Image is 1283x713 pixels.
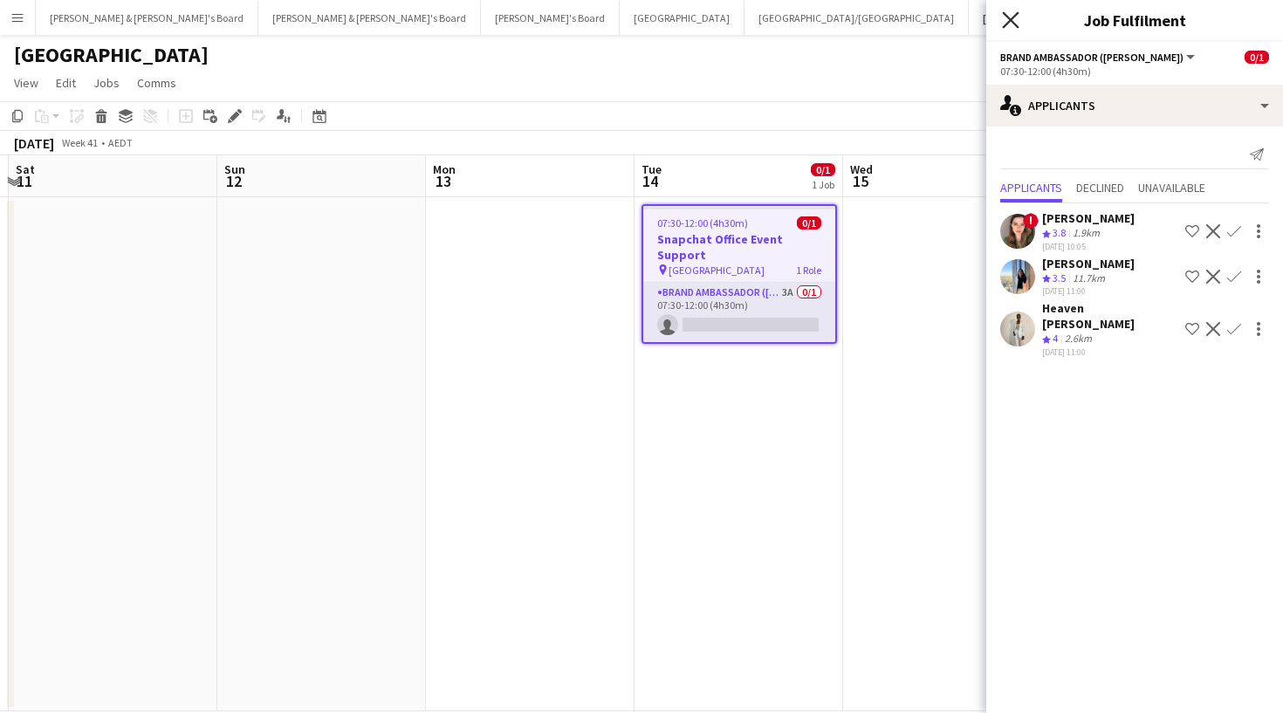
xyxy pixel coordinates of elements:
h3: Job Fulfilment [986,9,1283,31]
span: 13 [430,171,456,191]
span: ! [1023,213,1039,229]
div: 07:30-12:00 (4h30m) [1000,65,1269,78]
button: [GEOGRAPHIC_DATA] [620,1,744,35]
div: [DATE] 10:05 [1042,241,1135,252]
h1: [GEOGRAPHIC_DATA] [14,42,209,68]
button: [PERSON_NAME] & [PERSON_NAME]'s Board [36,1,258,35]
div: 11.7km [1069,271,1108,286]
span: Week 41 [58,136,101,149]
button: Brand Ambassador ([PERSON_NAME]) [1000,51,1197,64]
a: View [7,72,45,94]
app-job-card: 07:30-12:00 (4h30m)0/1Snapchat Office Event Support [GEOGRAPHIC_DATA]1 RoleBrand Ambassador ([PER... [641,204,837,344]
span: 0/1 [1245,51,1269,64]
span: Mon [433,161,456,177]
span: 12 [222,171,245,191]
a: Comms [130,72,183,94]
span: 3.5 [1053,271,1066,285]
div: [DATE] [14,134,54,152]
div: Heaven [PERSON_NAME] [1042,300,1178,332]
button: [GEOGRAPHIC_DATA]/[GEOGRAPHIC_DATA] [744,1,969,35]
div: [PERSON_NAME] [1042,256,1135,271]
div: [DATE] 11:00 [1042,346,1178,358]
span: Declined [1076,182,1124,194]
div: 2.6km [1061,332,1095,346]
div: 1.9km [1069,226,1103,241]
div: AEDT [108,136,133,149]
span: 1 Role [796,264,821,277]
span: Tue [641,161,662,177]
app-card-role: Brand Ambassador ([PERSON_NAME])3A0/107:30-12:00 (4h30m) [643,283,835,342]
div: [DATE] 11:00 [1042,285,1135,297]
span: 15 [847,171,873,191]
span: 0/1 [811,163,835,176]
span: Sun [224,161,245,177]
span: Comms [137,75,176,91]
span: Brand Ambassador (Mon - Fri) [1000,51,1184,64]
span: Unavailable [1138,182,1205,194]
h3: Snapchat Office Event Support [643,231,835,263]
div: Applicants [986,85,1283,127]
span: Wed [850,161,873,177]
a: Edit [49,72,83,94]
div: [PERSON_NAME] [1042,210,1135,226]
span: [GEOGRAPHIC_DATA] [669,264,765,277]
a: Jobs [86,72,127,94]
button: [GEOGRAPHIC_DATA] [969,1,1095,35]
button: [PERSON_NAME] & [PERSON_NAME]'s Board [258,1,481,35]
span: 11 [13,171,35,191]
span: Jobs [93,75,120,91]
div: 1 Job [812,178,834,191]
span: 4 [1053,332,1058,345]
span: 0/1 [797,216,821,230]
span: Edit [56,75,76,91]
span: 14 [639,171,662,191]
span: 3.8 [1053,226,1066,239]
span: Applicants [1000,182,1062,194]
span: 07:30-12:00 (4h30m) [657,216,748,230]
button: [PERSON_NAME]'s Board [481,1,620,35]
span: Sat [16,161,35,177]
span: View [14,75,38,91]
